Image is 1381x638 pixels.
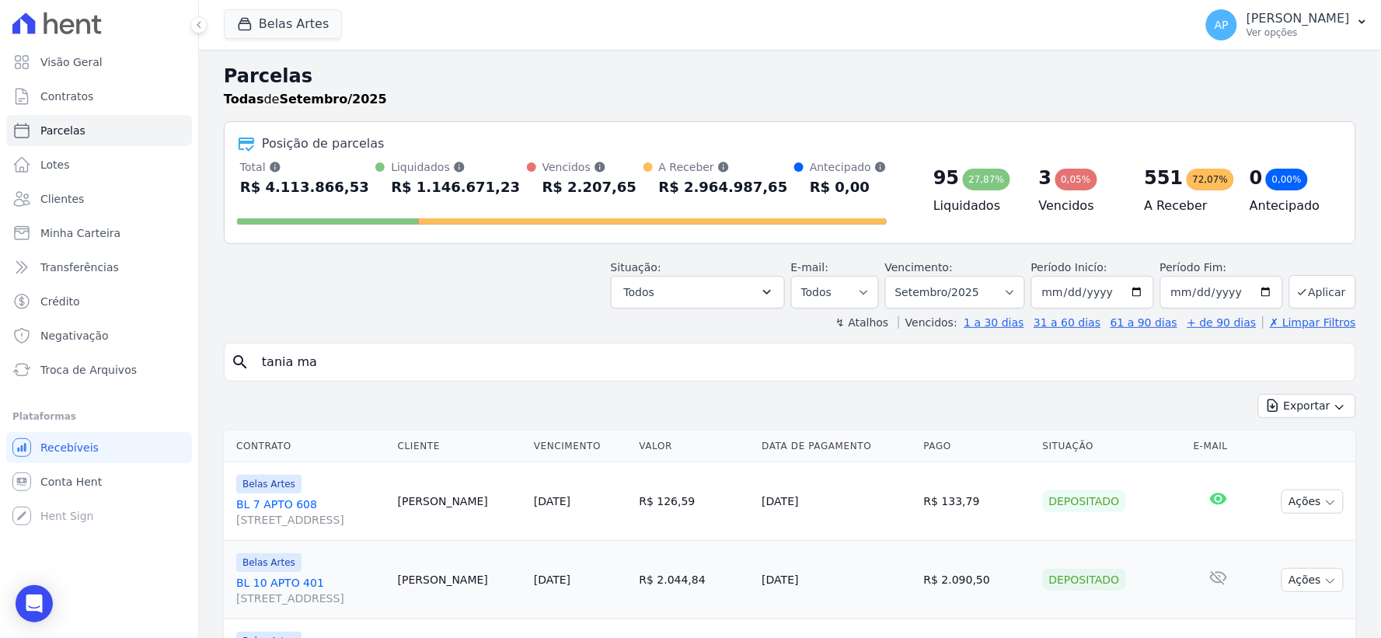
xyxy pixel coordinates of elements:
[236,575,385,606] a: BL 10 APTO 401[STREET_ADDRESS]
[40,191,84,207] span: Clientes
[40,328,109,343] span: Negativação
[40,440,99,455] span: Recebíveis
[6,149,192,180] a: Lotes
[1247,11,1350,26] p: [PERSON_NAME]
[1289,275,1356,309] button: Aplicar
[1258,394,1356,418] button: Exportar
[918,431,1037,462] th: Pago
[1145,197,1226,215] h4: A Receber
[534,574,570,586] a: [DATE]
[280,92,387,106] strong: Setembro/2025
[6,432,192,463] a: Recebíveis
[1187,169,1235,190] div: 72,07%
[918,462,1037,541] td: R$ 133,79
[885,261,953,274] label: Vencimento:
[240,175,369,200] div: R$ 4.113.866,53
[6,115,192,146] a: Parcelas
[6,252,192,283] a: Transferências
[659,159,788,175] div: A Receber
[1039,166,1052,190] div: 3
[542,175,636,200] div: R$ 2.207,65
[392,431,528,462] th: Cliente
[40,123,85,138] span: Parcelas
[755,462,917,541] td: [DATE]
[224,62,1356,90] h2: Parcelas
[1187,431,1250,462] th: E-mail
[236,591,385,606] span: [STREET_ADDRESS]
[392,541,528,619] td: [PERSON_NAME]
[1160,260,1283,276] label: Período Fim:
[810,175,887,200] div: R$ 0,00
[40,157,70,173] span: Lotes
[40,362,137,378] span: Troca de Arquivos
[224,90,387,109] p: de
[391,159,520,175] div: Liquidados
[236,475,302,493] span: Belas Artes
[12,407,186,426] div: Plataformas
[542,159,636,175] div: Vencidos
[224,9,342,39] button: Belas Artes
[1194,3,1381,47] button: AP [PERSON_NAME] Ver opções
[1111,316,1177,329] a: 61 a 90 dias
[40,54,103,70] span: Visão Geral
[1039,197,1120,215] h4: Vencidos
[611,261,661,274] label: Situação:
[6,286,192,317] a: Crédito
[963,169,1011,190] div: 27,87%
[1263,316,1356,329] a: ✗ Limpar Filtros
[659,175,788,200] div: R$ 2.964.987,65
[6,47,192,78] a: Visão Geral
[835,316,888,329] label: ↯ Atalhos
[1031,261,1107,274] label: Período Inicío:
[6,218,192,249] a: Minha Carteira
[6,183,192,214] a: Clientes
[810,159,887,175] div: Antecipado
[392,462,528,541] td: [PERSON_NAME]
[1043,490,1126,512] div: Depositado
[611,276,785,309] button: Todos
[224,431,392,462] th: Contrato
[6,354,192,385] a: Troca de Arquivos
[1034,316,1100,329] a: 31 a 60 dias
[1215,19,1229,30] span: AP
[964,316,1024,329] a: 1 a 30 dias
[791,261,829,274] label: E-mail:
[40,294,80,309] span: Crédito
[1266,169,1308,190] div: 0,00%
[933,166,959,190] div: 95
[40,474,102,490] span: Conta Hent
[1282,490,1344,514] button: Ações
[528,431,633,462] th: Vencimento
[40,260,119,275] span: Transferências
[898,316,957,329] label: Vencidos:
[262,134,385,153] div: Posição de parcelas
[40,89,93,104] span: Contratos
[224,92,264,106] strong: Todas
[1055,169,1097,190] div: 0,05%
[6,466,192,497] a: Conta Hent
[236,497,385,528] a: BL 7 APTO 608[STREET_ADDRESS]
[236,553,302,572] span: Belas Artes
[391,175,520,200] div: R$ 1.146.671,23
[40,225,120,241] span: Minha Carteira
[6,81,192,112] a: Contratos
[1043,569,1126,591] div: Depositado
[933,197,1014,215] h4: Liquidados
[1247,26,1350,39] p: Ver opções
[1250,166,1263,190] div: 0
[624,283,654,302] span: Todos
[633,431,755,462] th: Valor
[231,353,249,371] i: search
[1282,568,1344,592] button: Ações
[1145,166,1184,190] div: 551
[918,541,1037,619] td: R$ 2.090,50
[6,320,192,351] a: Negativação
[16,585,53,622] div: Open Intercom Messenger
[1250,197,1330,215] h4: Antecipado
[253,347,1349,378] input: Buscar por nome do lote ou do cliente
[755,431,917,462] th: Data de Pagamento
[633,462,755,541] td: R$ 126,59
[240,159,369,175] div: Total
[534,495,570,507] a: [DATE]
[236,512,385,528] span: [STREET_ADDRESS]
